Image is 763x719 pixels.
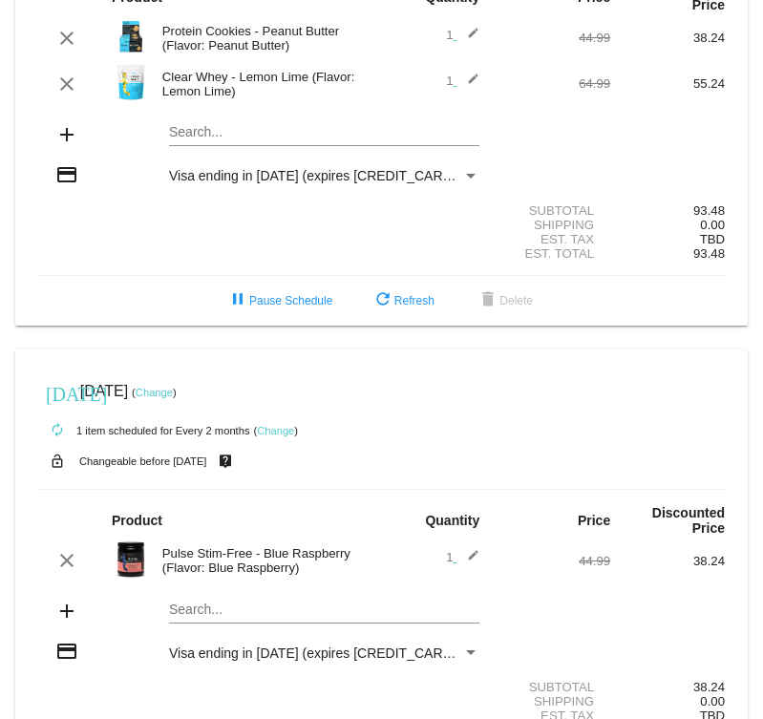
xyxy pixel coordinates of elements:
[496,31,610,45] div: 44.99
[112,513,162,528] strong: Product
[700,694,725,708] span: 0.00
[700,218,725,232] span: 0.00
[112,540,150,579] img: PulseSF-20S-Blue-Raspb-Transp.png
[257,425,294,436] a: Change
[169,645,479,661] mat-select: Payment Method
[477,289,499,312] mat-icon: delete
[253,425,298,436] small: ( )
[496,554,610,568] div: 44.99
[693,246,725,261] span: 93.48
[169,125,479,140] input: Search...
[496,76,610,91] div: 64.99
[496,203,610,218] div: Subtotal
[55,549,78,572] mat-icon: clear
[38,425,250,436] small: 1 item scheduled for Every 2 months
[169,645,501,661] span: Visa ending in [DATE] (expires [CREDIT_CARD_DATA])
[446,550,479,564] span: 1
[610,554,725,568] div: 38.24
[55,27,78,50] mat-icon: clear
[226,294,332,307] span: Pause Schedule
[700,232,725,246] span: TBD
[456,549,479,572] mat-icon: edit
[496,694,610,708] div: Shipping
[169,168,479,183] mat-select: Payment Method
[496,246,610,261] div: Est. Total
[153,24,382,53] div: Protein Cookies - Peanut Butter (Flavor: Peanut Butter)
[610,203,725,218] div: 93.48
[55,600,78,623] mat-icon: add
[55,640,78,663] mat-icon: credit_card
[112,63,150,101] img: Image-1-Carousel-Whey-Clear-Lemon-Lime.png
[46,449,69,474] mat-icon: lock_open
[55,163,78,186] mat-icon: credit_card
[456,27,479,50] mat-icon: edit
[652,505,725,536] strong: Discounted Price
[477,294,533,307] span: Delete
[461,284,548,318] button: Delete
[46,419,69,442] mat-icon: autorenew
[610,76,725,91] div: 55.24
[214,449,237,474] mat-icon: live_help
[79,455,207,467] small: Changeable before [DATE]
[46,381,69,404] mat-icon: [DATE]
[371,294,434,307] span: Refresh
[55,123,78,146] mat-icon: add
[610,680,725,694] div: 38.24
[456,73,479,95] mat-icon: edit
[578,513,610,528] strong: Price
[496,680,610,694] div: Subtotal
[169,603,479,618] input: Search...
[425,513,479,528] strong: Quantity
[356,284,450,318] button: Refresh
[446,74,479,88] span: 1
[112,17,150,55] img: Protein-Cookie-box-PB-1000x1000-1-Roman-Berezecky.png
[132,387,177,398] small: ( )
[169,168,501,183] span: Visa ending in [DATE] (expires [CREDIT_CARD_DATA])
[136,387,173,398] a: Change
[371,289,394,312] mat-icon: refresh
[55,73,78,95] mat-icon: clear
[496,232,610,246] div: Est. Tax
[153,70,382,98] div: Clear Whey - Lemon Lime (Flavor: Lemon Lime)
[153,546,382,575] div: Pulse Stim-Free - Blue Raspberry (Flavor: Blue Raspberry)
[496,218,610,232] div: Shipping
[446,28,479,42] span: 1
[610,31,725,45] div: 38.24
[226,289,249,312] mat-icon: pause
[211,284,348,318] button: Pause Schedule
